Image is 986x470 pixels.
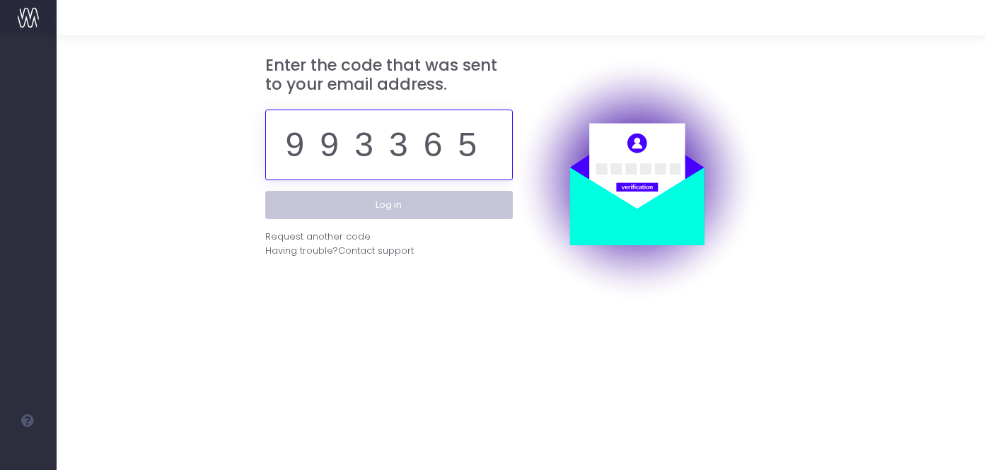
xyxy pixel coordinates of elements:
h3: Enter the code that was sent to your email address. [265,56,513,95]
span: Contact support [338,244,414,258]
button: Log in [265,191,513,219]
div: Having trouble? [265,244,513,258]
img: images/default_profile_image.png [18,442,39,463]
div: Request another code [265,230,371,244]
img: auth.png [513,56,760,303]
